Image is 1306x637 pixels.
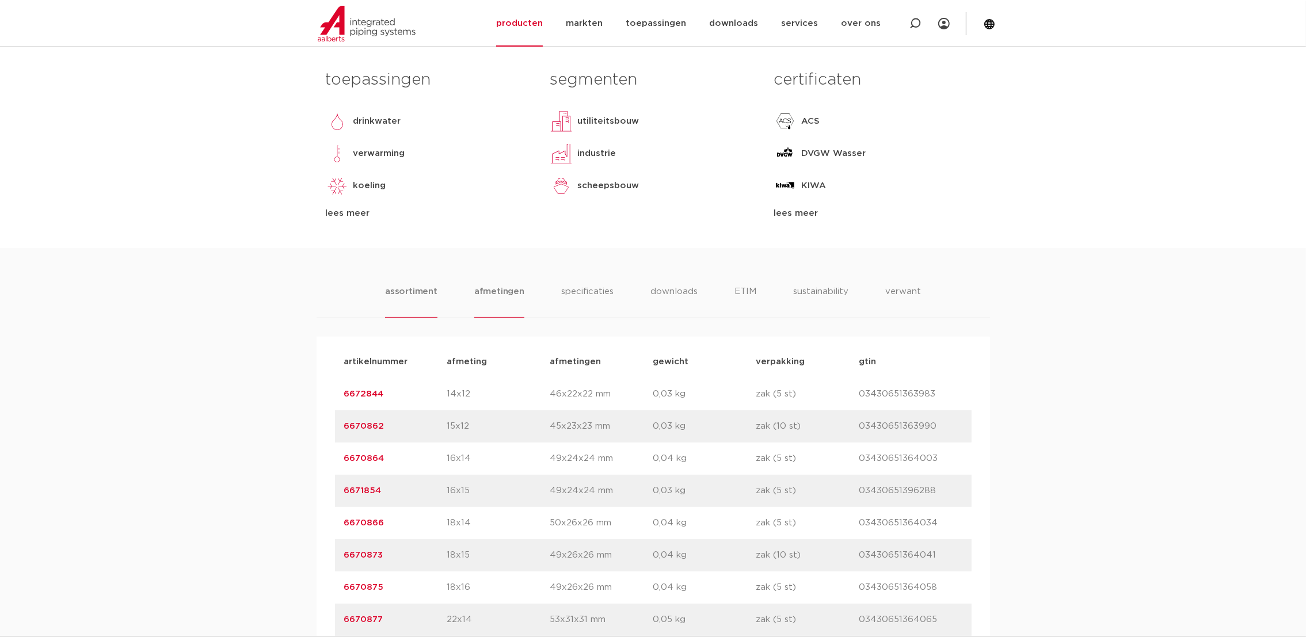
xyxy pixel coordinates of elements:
[774,68,980,91] h3: certificaten
[344,615,383,624] a: 6670877
[756,452,859,466] p: zak (5 st)
[577,179,639,193] p: scheepsbouw
[885,285,921,318] li: verwant
[653,548,756,562] p: 0,04 kg
[859,355,962,369] p: gtin
[550,484,653,498] p: 49x24x24 mm
[859,548,962,562] p: 03430651364041
[756,516,859,530] p: zak (5 st)
[326,110,349,133] img: drinkwater
[550,581,653,594] p: 49x26x26 mm
[859,581,962,594] p: 03430651364058
[447,419,550,433] p: 15x12
[550,68,756,91] h3: segmenten
[326,207,532,220] div: lees meer
[859,613,962,627] p: 03430651364065
[653,613,756,627] p: 0,05 kg
[550,387,653,401] p: 46x22x22 mm
[577,147,616,161] p: industrie
[550,419,653,433] p: 45x23x23 mm
[734,285,756,318] li: ETIM
[859,419,962,433] p: 03430651363990
[859,452,962,466] p: 03430651364003
[653,516,756,530] p: 0,04 kg
[650,285,698,318] li: downloads
[801,147,866,161] p: DVGW Wasser
[756,581,859,594] p: zak (5 st)
[550,613,653,627] p: 53x31x31 mm
[550,110,573,133] img: utiliteitsbouw
[550,548,653,562] p: 49x26x26 mm
[653,387,756,401] p: 0,03 kg
[353,147,405,161] p: verwarming
[653,452,756,466] p: 0,04 kg
[801,179,826,193] p: KIWA
[859,484,962,498] p: 03430651396288
[344,486,382,495] a: 6671854
[756,355,859,369] p: verpakking
[344,551,383,559] a: 6670873
[326,68,532,91] h3: toepassingen
[474,285,524,318] li: afmetingen
[653,355,756,369] p: gewicht
[550,142,573,165] img: industrie
[653,484,756,498] p: 0,03 kg
[353,115,401,128] p: drinkwater
[550,355,653,369] p: afmetingen
[447,387,550,401] p: 14x12
[756,419,859,433] p: zak (10 st)
[774,174,797,197] img: KIWA
[756,484,859,498] p: zak (5 st)
[653,581,756,594] p: 0,04 kg
[344,390,384,398] a: 6672844
[326,174,349,197] img: koeling
[774,142,797,165] img: DVGW Wasser
[447,613,550,627] p: 22x14
[447,548,550,562] p: 18x15
[385,285,437,318] li: assortiment
[447,484,550,498] p: 16x15
[447,452,550,466] p: 16x14
[344,422,384,430] a: 6670862
[859,387,962,401] p: 03430651363983
[344,518,384,527] a: 6670866
[756,548,859,562] p: zak (10 st)
[353,179,386,193] p: koeling
[447,355,550,369] p: afmeting
[577,115,639,128] p: utiliteitsbouw
[326,142,349,165] img: verwarming
[774,207,980,220] div: lees meer
[756,387,859,401] p: zak (5 st)
[653,419,756,433] p: 0,03 kg
[550,452,653,466] p: 49x24x24 mm
[447,516,550,530] p: 18x14
[774,110,797,133] img: ACS
[561,285,614,318] li: specificaties
[344,583,384,592] a: 6670875
[447,581,550,594] p: 18x16
[801,115,820,128] p: ACS
[550,516,653,530] p: 50x26x26 mm
[344,355,447,369] p: artikelnummer
[793,285,848,318] li: sustainability
[859,516,962,530] p: 03430651364034
[344,454,384,463] a: 6670864
[756,613,859,627] p: zak (5 st)
[550,174,573,197] img: scheepsbouw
